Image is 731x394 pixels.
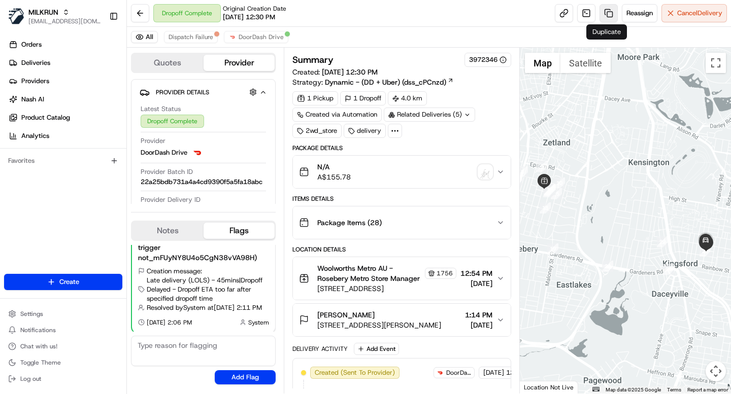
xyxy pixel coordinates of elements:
[248,318,269,327] span: System
[164,31,218,43] button: Dispatch Failure
[20,375,41,383] span: Log out
[239,33,284,41] span: DoorDash Drive
[28,7,58,17] button: MILKRUN
[4,91,126,108] a: Nash AI
[446,369,472,377] span: DoorDash Drive
[224,31,288,43] button: DoorDash Drive
[169,33,213,41] span: Dispatch Failure
[4,73,126,89] a: Providers
[131,31,158,43] button: All
[554,177,565,189] div: 10
[147,303,206,312] span: Resolved by System
[4,153,122,169] div: Favorites
[340,91,386,105] div: 1 Dropoff
[4,55,126,71] a: Deliveries
[506,368,553,377] span: 12:30 PM AEST
[10,228,18,236] div: 📗
[4,323,122,337] button: Notifications
[26,65,168,76] input: Clear
[706,53,726,73] button: Toggle fullscreen view
[228,33,237,41] img: doordash_logo_v2.png
[292,144,511,152] div: Package Details
[677,9,722,18] span: Cancel Delivery
[141,136,165,146] span: Provider
[4,128,126,144] a: Analytics
[28,17,101,25] span: [EMAIL_ADDRESS][DOMAIN_NAME]
[20,227,78,237] span: Knowledge Base
[157,130,185,142] button: See all
[460,268,492,278] span: 12:54 PM
[706,361,726,381] button: Map camera controls
[4,355,122,370] button: Toggle Theme
[667,387,681,392] a: Terms (opens in new tab)
[551,188,562,199] div: 15
[292,245,511,254] div: Location Details
[436,369,444,377] img: doordash_logo_v2.png
[317,320,441,330] span: [STREET_ADDRESS][PERSON_NAME]
[292,108,382,122] a: Created via Automation
[46,97,167,107] div: Start new chat
[72,251,123,259] a: Powered byPylon
[147,318,192,327] span: [DATE] 2:06 PM
[293,304,510,336] button: [PERSON_NAME][STREET_ADDRESS][PERSON_NAME]1:14 PM[DATE]
[96,227,163,237] span: API Documentation
[478,165,492,179] img: signature_proof_of_delivery image
[8,8,24,24] img: MILKRUN
[592,387,600,391] button: Keyboard shortcuts
[4,307,122,321] button: Settings
[626,9,653,18] span: Reassign
[292,91,338,105] div: 1 Pickup
[132,223,204,239] button: Notes
[483,368,504,377] span: [DATE]
[10,97,28,115] img: 1736555255976-a54dd68f-1ca7-489b-9aae-adbdc363a1c4
[317,283,456,294] span: [STREET_ADDRESS]
[622,4,657,22] button: Reassign
[354,343,399,355] button: Add Event
[21,113,70,122] span: Product Catalog
[173,100,185,112] button: Start new chat
[511,174,522,186] div: 7
[20,326,56,334] span: Notifications
[20,310,43,318] span: Settings
[4,110,126,126] a: Product Catalog
[191,147,204,159] img: doordash_logo_v2.png
[437,269,453,277] span: 1756
[292,124,342,138] div: 2wd_store
[469,55,507,64] button: 3972346
[293,257,510,300] button: Woolworths Metro AU - Rosebery Metro Store Manager1756[STREET_ADDRESS]12:54 PM[DATE]
[317,172,351,182] span: A$155.78
[344,124,386,138] div: delivery
[141,177,262,187] span: 22a25bdb731a4a4cd9390f5a5fa18abc
[59,277,79,286] span: Create
[293,206,510,239] button: Package Items (28)
[10,41,185,57] p: Welcome 👋
[525,53,560,73] button: Show street map
[325,77,446,87] span: Dynamic - (DD + Uber) (dss_cPCnzd)
[132,55,204,71] button: Quotes
[606,387,661,392] span: Map data ©2025 Google
[21,77,49,86] span: Providers
[21,97,40,115] img: 2790269178180_0ac78f153ef27d6c0503_72.jpg
[545,184,556,195] div: 16
[460,278,492,289] span: [DATE]
[292,55,334,64] h3: Summary
[517,166,528,177] div: 8
[10,148,26,164] img: Masood Aslam
[315,368,395,377] span: Created (Sent To Provider)
[522,380,556,393] a: Open this area in Google Maps (opens a new window)
[208,303,262,312] span: at [DATE] 2:11 PM
[6,223,82,241] a: 📗Knowledge Base
[384,108,475,122] div: Related Deliveries (5)
[663,264,674,275] div: 21
[292,195,511,203] div: Items Details
[317,218,382,228] span: Package Items ( 28 )
[292,67,378,77] span: Created:
[465,320,492,330] span: [DATE]
[21,131,49,140] span: Analytics
[90,157,111,165] span: [DATE]
[4,339,122,353] button: Chat with us!
[4,37,126,53] a: Orders
[20,342,57,350] span: Chat with us!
